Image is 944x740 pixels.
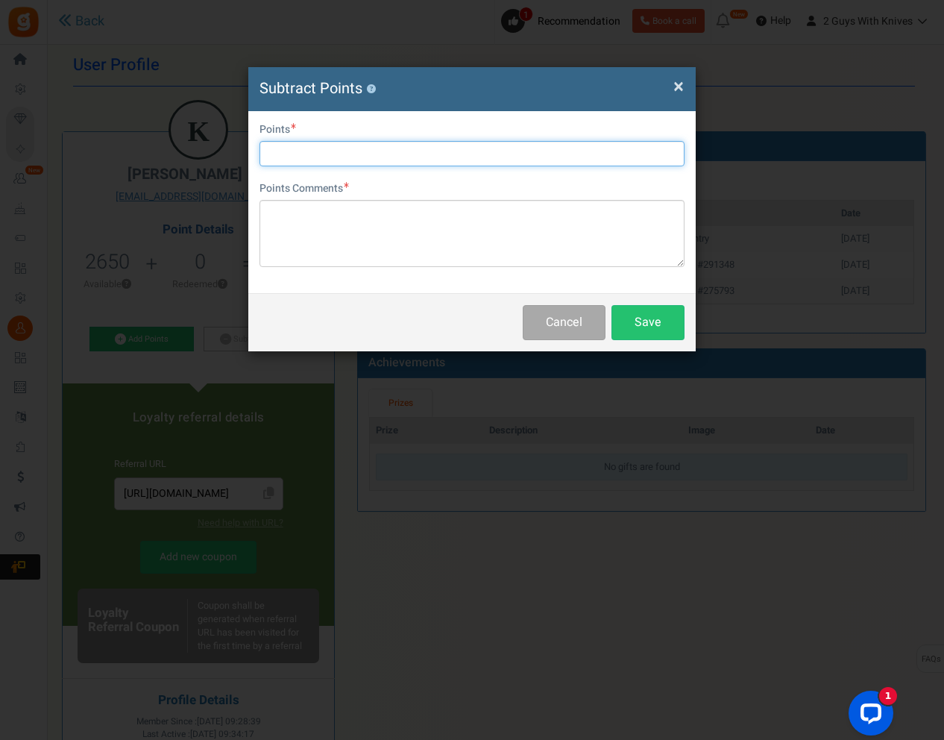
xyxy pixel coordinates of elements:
[259,78,685,100] h4: Subtract Points
[673,72,684,101] span: ×
[611,305,685,340] button: Save
[366,84,376,94] button: ?
[259,122,296,137] label: Points
[259,181,349,196] label: Points Comments
[523,305,605,340] button: Cancel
